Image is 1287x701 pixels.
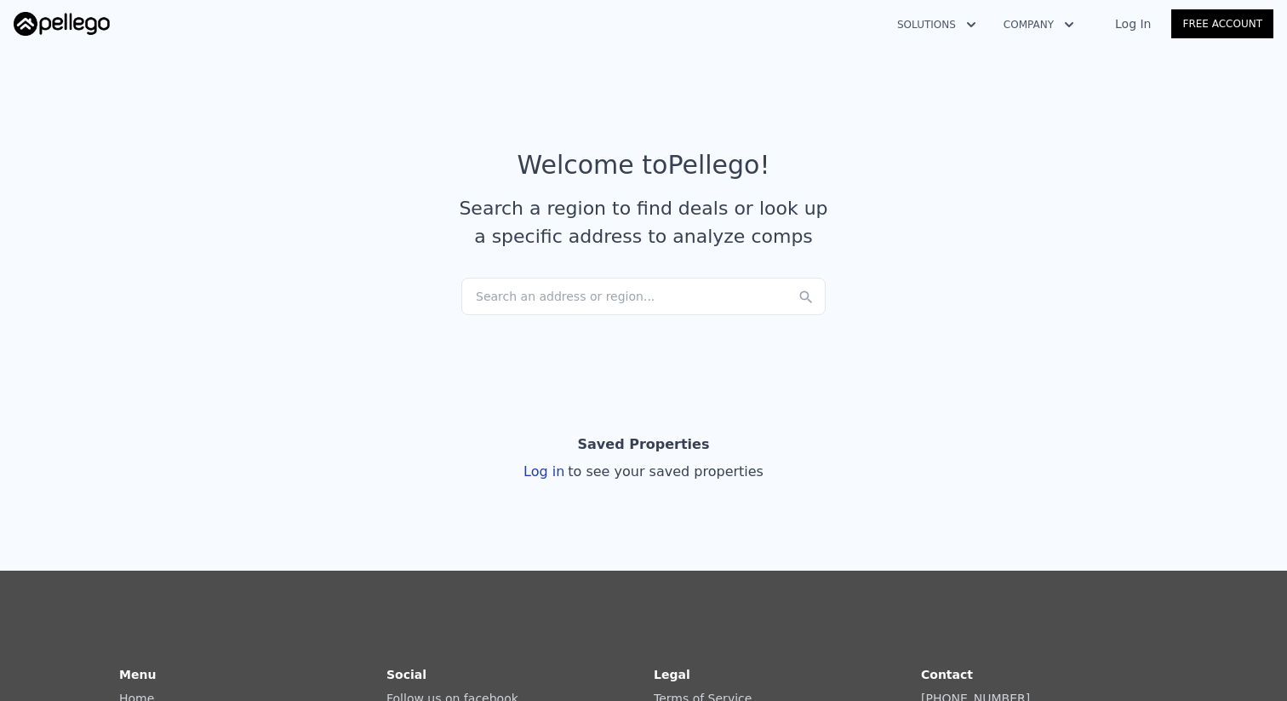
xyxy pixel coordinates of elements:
div: Search an address or region... [461,278,826,315]
img: Pellego [14,12,110,36]
div: Search a region to find deals or look up a specific address to analyze comps [453,194,834,250]
a: Free Account [1171,9,1273,38]
button: Company [990,9,1088,40]
a: Log In [1095,15,1171,32]
span: to see your saved properties [564,463,764,480]
button: Solutions [884,9,990,40]
div: Welcome to Pellego ! [518,150,770,181]
strong: Social [386,668,426,681]
strong: Menu [119,668,156,681]
div: Log in [523,462,764,482]
strong: Contact [921,668,973,681]
div: Saved Properties [578,428,710,462]
strong: Legal [654,668,690,681]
